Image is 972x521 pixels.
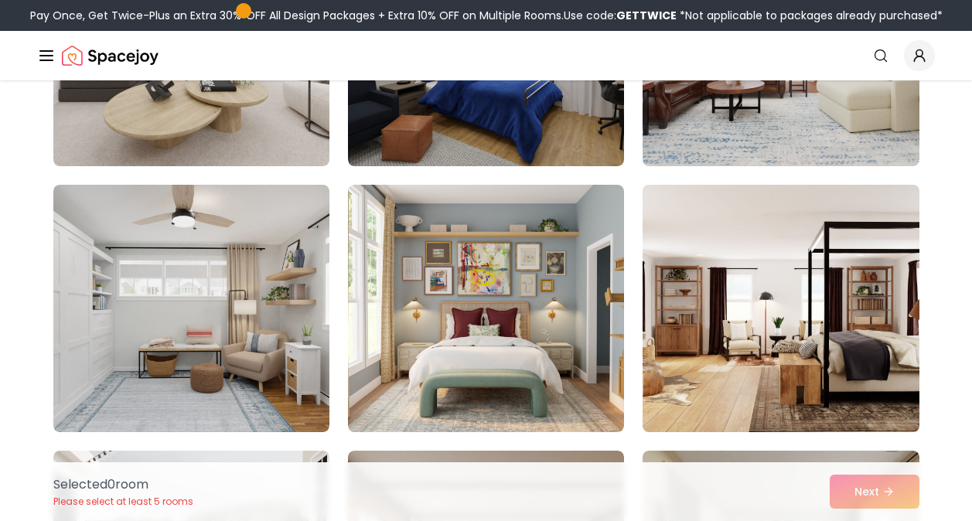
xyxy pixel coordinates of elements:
[62,40,159,71] img: Spacejoy Logo
[564,8,677,23] span: Use code:
[677,8,943,23] span: *Not applicable to packages already purchased*
[53,185,329,432] img: Room room-13
[37,31,935,80] nav: Global
[636,179,926,438] img: Room room-15
[30,8,943,23] div: Pay Once, Get Twice-Plus an Extra 30% OFF All Design Packages + Extra 10% OFF on Multiple Rooms.
[53,495,193,508] p: Please select at least 5 rooms
[53,475,193,494] p: Selected 0 room
[62,40,159,71] a: Spacejoy
[348,185,624,432] img: Room room-14
[616,8,677,23] b: GETTWICE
